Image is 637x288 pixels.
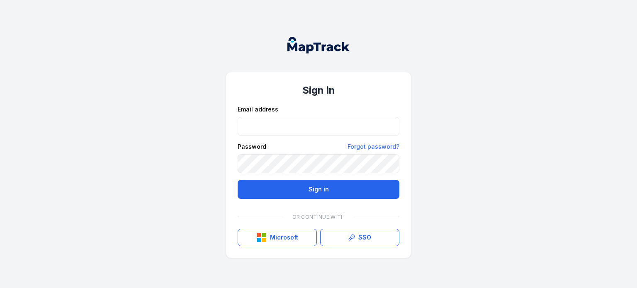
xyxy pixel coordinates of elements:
[238,180,399,199] button: Sign in
[274,37,363,53] nav: Global
[238,143,266,151] label: Password
[320,229,399,246] a: SSO
[348,143,399,151] a: Forgot password?
[238,105,278,114] label: Email address
[238,229,317,246] button: Microsoft
[238,209,399,225] div: Or continue with
[238,84,399,97] h1: Sign in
